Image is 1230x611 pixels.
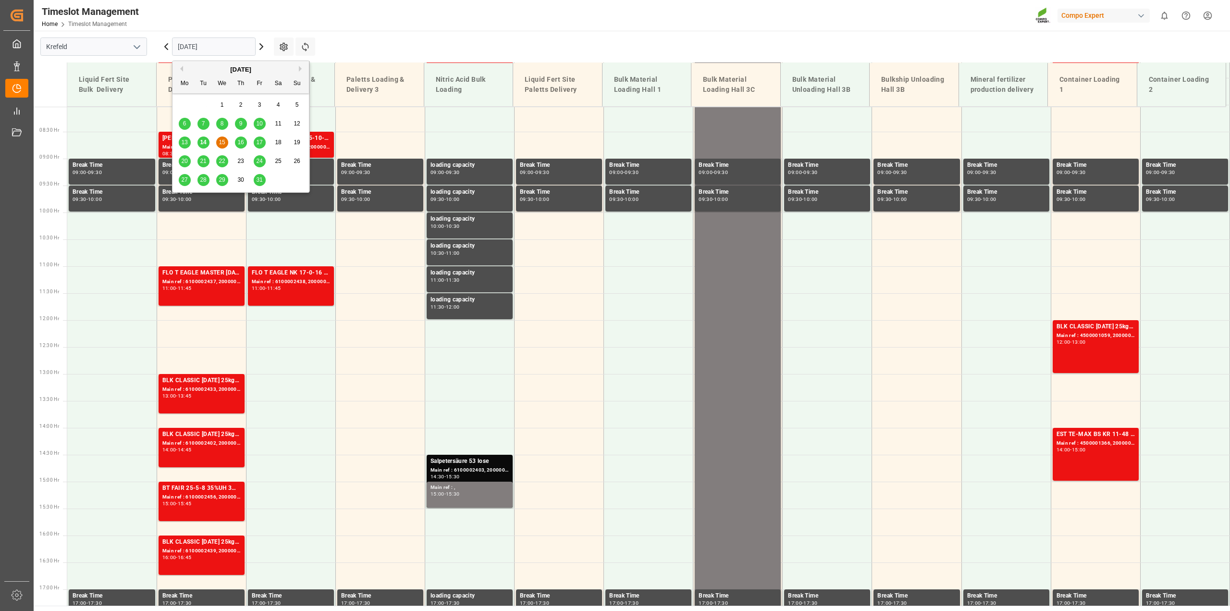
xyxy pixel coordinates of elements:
span: 5 [295,101,299,108]
div: Choose Saturday, October 4th, 2025 [272,99,284,111]
div: Choose Friday, October 31st, 2025 [254,174,266,186]
div: 09:00 [73,170,86,175]
div: Break Time [1146,187,1224,197]
div: Main ref : 4500001342, 2000001103 [1057,62,1135,71]
div: 17:30 [88,601,102,605]
div: Tu [197,78,209,90]
div: Choose Thursday, October 30th, 2025 [235,174,247,186]
span: 12 [294,120,300,127]
div: BLK CLASSIC [DATE] 25kg(x40)D,EN,PL,FNL [162,376,241,386]
div: EST TE-MAX BS KR 11-48 1000kg BB [1057,430,1135,439]
span: 30 [237,176,244,183]
div: - [444,305,446,309]
div: Choose Wednesday, October 29th, 2025 [216,174,228,186]
div: Break Time [609,187,688,197]
div: 09:30 [625,170,639,175]
div: Choose Thursday, October 9th, 2025 [235,118,247,130]
div: 09:00 [609,170,623,175]
span: 2 [239,101,243,108]
span: 6 [183,120,186,127]
div: Main ref : 6100002403, 2000002022 [430,466,509,474]
div: Th [235,78,247,90]
div: - [623,197,625,201]
div: 09:00 [967,170,981,175]
div: - [1160,170,1161,175]
div: - [891,170,893,175]
button: Compo Expert [1058,6,1154,25]
div: Choose Saturday, October 11th, 2025 [272,118,284,130]
div: Bulkship Unloading Hall 3B [877,71,951,99]
div: Break Time [520,187,598,197]
div: 10:00 [893,197,907,201]
span: 11:30 Hr [39,289,59,294]
span: 4 [277,101,280,108]
div: 11:00 [162,286,176,290]
div: 11:30 [446,278,460,282]
div: 11:00 [430,278,444,282]
div: Choose Thursday, October 23rd, 2025 [235,155,247,167]
div: Break Time [877,161,956,170]
div: 11:45 [178,286,192,290]
div: Main ref : 6100002447, 2000001797 [162,143,241,151]
div: Main ref : 4500001366, 2000001632 [1057,439,1135,448]
div: 10:00 [803,197,817,201]
div: 09:30 [446,170,460,175]
div: Compo Expert [1058,9,1150,23]
span: 26 [294,158,300,164]
div: Break Time [1057,161,1135,170]
div: Break Time [341,591,419,601]
div: - [444,224,446,228]
div: Main ref : , [430,484,509,492]
div: Break Time [252,591,330,601]
span: 16:30 Hr [39,558,59,563]
div: Sa [272,78,284,90]
div: Break Time [73,591,151,601]
div: 10:00 [625,197,639,201]
span: 09:30 Hr [39,181,59,187]
div: Choose Tuesday, October 14th, 2025 [197,137,209,149]
div: 09:30 [1146,197,1160,201]
div: Break Time [73,161,151,170]
div: - [265,197,267,201]
span: 15:30 Hr [39,504,59,510]
span: 13 [181,139,187,146]
div: 08:30 [162,151,176,156]
div: Timeslot Management [42,4,139,19]
div: 13:45 [178,394,192,398]
div: Liquid Fert Site Paletts Delivery [521,71,594,99]
span: 12:00 Hr [39,316,59,321]
div: - [86,197,88,201]
div: - [355,170,357,175]
div: - [86,601,88,605]
div: 17:30 [178,601,192,605]
div: Choose Monday, October 6th, 2025 [179,118,191,130]
button: Previous Month [177,66,183,72]
div: loading capacity [430,591,509,601]
span: 9 [239,120,243,127]
div: 11:30 [430,305,444,309]
div: Main ref : 6100002438, 2000002049 [252,278,330,286]
div: Choose Saturday, October 25th, 2025 [272,155,284,167]
span: 17 [256,139,262,146]
div: Choose Thursday, October 2nd, 2025 [235,99,247,111]
div: 10:00 [714,197,728,201]
div: Break Time [967,187,1045,197]
input: Type to search/select [40,37,147,56]
div: Choose Sunday, October 19th, 2025 [291,137,303,149]
div: - [534,197,535,201]
div: 09:30 [714,170,728,175]
div: Choose Tuesday, October 7th, 2025 [197,118,209,130]
div: 10:30 [446,224,460,228]
div: loading capacity [430,214,509,224]
div: 16:00 [162,555,176,560]
div: - [355,197,357,201]
div: - [534,170,535,175]
div: 09:30 [341,197,355,201]
div: 10:00 [1161,197,1175,201]
div: 14:45 [178,448,192,452]
div: - [1070,448,1071,452]
div: Break Time [1146,161,1224,170]
div: Paletts Loading & Delivery 3 [343,71,416,99]
button: show 0 new notifications [1154,5,1175,26]
div: 12:00 [446,305,460,309]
